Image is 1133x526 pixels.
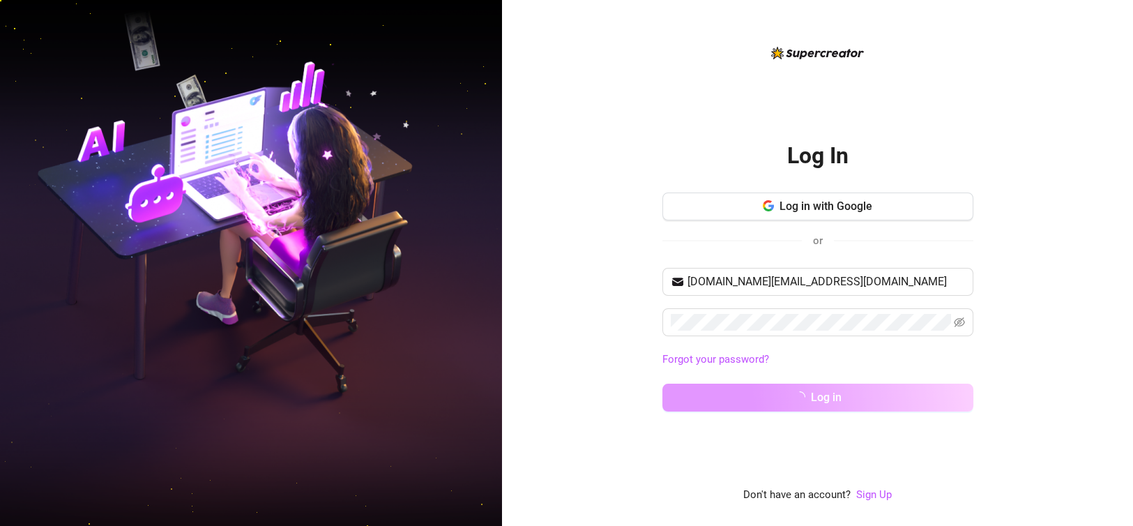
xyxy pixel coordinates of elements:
span: eye-invisible [954,317,965,328]
span: or [813,234,823,247]
a: Forgot your password? [662,353,769,366]
span: loading [793,391,806,403]
span: Don't have an account? [743,487,851,504]
span: Log in [811,391,842,404]
button: Log in [662,384,973,412]
button: Log in with Google [662,193,973,220]
span: Log in with Google [780,200,872,213]
input: Your email [687,273,965,290]
a: Forgot your password? [662,352,973,368]
a: Sign Up [856,487,892,504]
img: logo-BBDzfeDw.svg [771,47,864,59]
h2: Log In [787,142,849,170]
a: Sign Up [856,488,892,501]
